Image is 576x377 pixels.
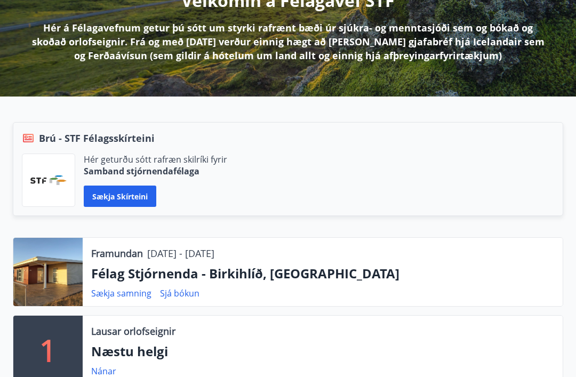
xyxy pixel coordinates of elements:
[30,175,67,185] img: vjCaq2fThgY3EUYqSgpjEiBg6WP39ov69hlhuPVN.png
[84,186,156,207] button: Sækja skírteini
[84,165,227,177] p: Samband stjórnendafélaga
[91,365,116,377] a: Nánar
[91,246,143,260] p: Framundan
[91,324,175,338] p: Lausar orlofseignir
[39,330,57,370] p: 1
[84,154,227,165] p: Hér geturðu sótt rafræn skilríki fyrir
[91,342,554,360] p: Næstu helgi
[30,21,546,62] p: Hér á Félagavefnum getur þú sótt um styrki rafrænt bæði úr sjúkra- og menntasjóði sem og bókað og...
[91,264,554,283] p: Félag Stjórnenda - Birkihlíð, [GEOGRAPHIC_DATA]
[39,131,155,145] span: Brú - STF Félagsskírteini
[91,287,151,299] a: Sækja samning
[147,246,214,260] p: [DATE] - [DATE]
[160,287,199,299] a: Sjá bókun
